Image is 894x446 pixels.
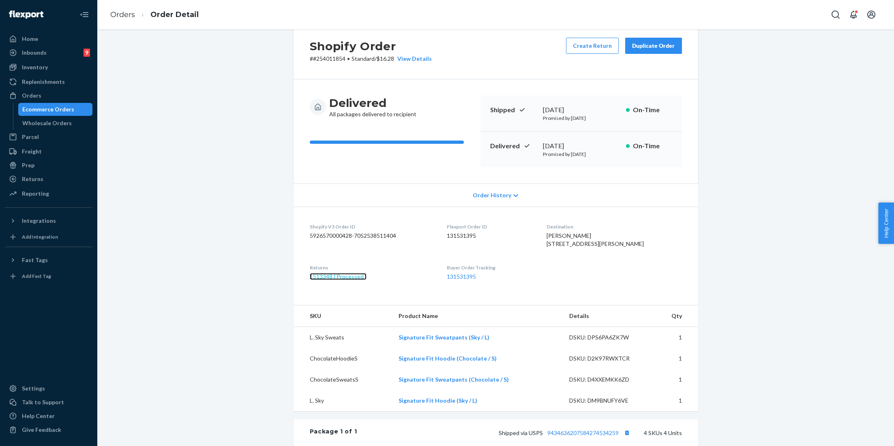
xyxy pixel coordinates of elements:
div: Reporting [22,190,49,198]
a: Signature Fit Sweatpants (Sky / L) [399,334,489,341]
button: Open account menu [863,6,879,23]
td: ChocolateHoodieS [294,348,392,369]
a: Add Fast Tag [5,270,92,283]
a: Signature Fit Hoodie (Sky / L) [399,397,477,404]
a: Signature Fit Sweatpants (Chocolate / S) [399,376,509,383]
div: DSKU: DM9BNUFY6VE [569,397,645,405]
div: All packages delivered to recipient [329,96,416,118]
th: Qty [652,305,698,327]
a: Talk to Support [5,396,92,409]
div: DSKU: D2K97RWXTCR [569,354,645,363]
a: Prep [5,159,92,172]
th: Product Name [392,305,563,327]
a: 9434636207584274534259 [547,429,619,436]
dt: Flexport Order ID [447,223,534,230]
div: Add Integration [22,233,58,240]
div: Home [22,35,38,43]
a: Inventory [5,61,92,74]
p: On-Time [633,141,672,151]
div: Talk to Support [22,398,64,406]
div: Ecommerce Orders [22,105,74,113]
button: Help Center [878,203,894,244]
dt: Buyer Order Tracking [447,264,534,271]
button: Duplicate Order [625,38,682,54]
td: L. Sky [294,390,392,411]
a: Signature Fit Hoodie (Chocolate / S) [399,355,497,362]
img: Flexport logo [9,11,43,19]
a: 131531395 [447,273,476,280]
dt: Shopify V3 Order ID [310,223,434,230]
div: Replenishments [22,78,65,86]
a: Reporting [5,187,92,200]
th: SKU [294,305,392,327]
div: Inbounds [22,49,47,57]
dd: 5926570000428-7052538511404 [310,232,434,240]
button: Give Feedback [5,423,92,436]
ol: breadcrumbs [104,3,205,27]
a: Orders [110,10,135,19]
a: Add Integration [5,230,92,243]
button: Open Search Box [828,6,844,23]
a: Wholesale Orders [18,117,93,130]
p: # #254011854 / $16.28 [310,55,432,63]
a: Orders [5,89,92,102]
div: Integrations [22,217,56,225]
a: Help Center [5,410,92,423]
span: Order History [473,191,511,199]
p: Shipped [490,105,536,115]
div: Settings [22,384,45,393]
button: Copy tracking number [622,427,632,438]
div: Wholesale Orders [22,119,72,127]
a: Home [5,32,92,45]
div: Give Feedback [22,426,61,434]
td: ChocolateSweatsS [294,369,392,390]
span: [PERSON_NAME] [STREET_ADDRESS][PERSON_NAME] [547,232,644,247]
dt: Destination [547,223,682,230]
div: 4 SKUs 4 Units [357,427,682,438]
a: Returns [5,173,92,186]
th: Details [563,305,652,327]
div: Prep [22,161,34,169]
button: Fast Tags [5,254,92,267]
a: Settings [5,382,92,395]
dd: 131531395 [447,232,534,240]
a: Parcel [5,130,92,143]
button: View Details [394,55,432,63]
div: Add Fast Tag [22,273,51,280]
td: 1 [652,390,698,411]
div: Fast Tags [22,256,48,264]
div: Parcel [22,133,39,141]
p: On-Time [633,105,672,115]
div: [DATE] [543,141,620,151]
h2: Shopify Order [310,38,432,55]
p: Promised by [DATE] [543,115,620,122]
a: Freight [5,145,92,158]
span: • [347,55,350,62]
td: 1 [652,369,698,390]
td: L. Sky Sweats [294,327,392,348]
div: Duplicate Order [632,42,675,50]
a: Inbounds9 [5,46,92,59]
span: Shipped via USPS [499,429,632,436]
p: Delivered [490,141,536,151]
a: 1513348 ( Processed ) [310,273,367,280]
button: Close Navigation [76,6,92,23]
div: Freight [22,147,42,156]
button: Integrations [5,214,92,227]
dt: Returns [310,264,434,271]
h3: Delivered [329,96,416,110]
div: 9 [84,49,90,57]
div: Help Center [22,412,55,420]
a: Replenishments [5,75,92,88]
div: Returns [22,175,43,183]
button: Open notifications [845,6,862,23]
span: Standard [352,55,375,62]
div: Orders [22,92,41,100]
td: 1 [652,327,698,348]
td: 1 [652,348,698,369]
div: DSKU: DPS6PA6ZK7W [569,333,645,341]
button: Create Return [566,38,619,54]
a: Order Detail [150,10,199,19]
div: Package 1 of 1 [310,427,357,438]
